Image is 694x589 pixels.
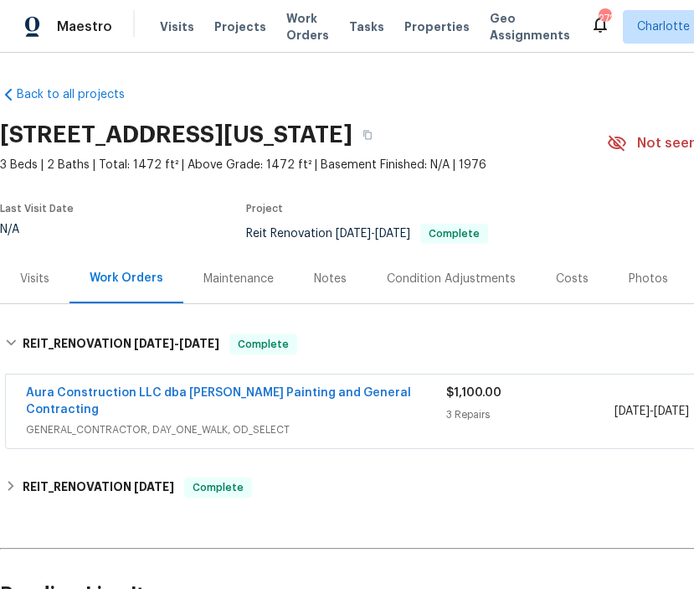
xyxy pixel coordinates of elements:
span: [DATE] [179,338,219,349]
span: - [614,403,689,420]
div: Condition Adjustments [387,271,516,287]
span: Project [246,204,283,214]
div: Costs [556,271,589,287]
span: [DATE] [336,228,371,240]
span: Complete [186,479,250,496]
div: Notes [314,271,347,287]
span: Properties [404,18,470,35]
div: Visits [20,271,49,287]
span: [DATE] [614,406,650,417]
span: Maestro [57,18,112,35]
span: Complete [231,336,296,353]
div: Maintenance [203,271,274,287]
div: Work Orders [90,270,163,287]
span: Reit Renovation [246,228,488,240]
span: $1,100.00 [446,387,501,399]
span: GENERAL_CONTRACTOR, DAY_ONE_WALK, OD_SELECT [26,421,446,438]
button: Copy Address [352,120,383,150]
span: [DATE] [134,338,174,349]
span: - [336,228,410,240]
a: Aura Construction LLC dba [PERSON_NAME] Painting and General Contracting [26,387,411,416]
span: Complete [422,229,486,239]
span: Visits [160,18,194,35]
span: [DATE] [134,481,174,493]
span: - [134,338,219,349]
span: Projects [214,18,266,35]
span: Work Orders [286,10,329,44]
div: Photos [629,271,668,287]
div: 272 [599,10,610,27]
h6: REIT_RENOVATION [23,334,219,354]
span: Tasks [349,21,384,33]
span: [DATE] [375,228,410,240]
span: [DATE] [654,406,689,417]
h6: REIT_RENOVATION [23,478,174,498]
div: 3 Repairs [446,406,614,423]
span: Geo Assignments [490,10,570,44]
